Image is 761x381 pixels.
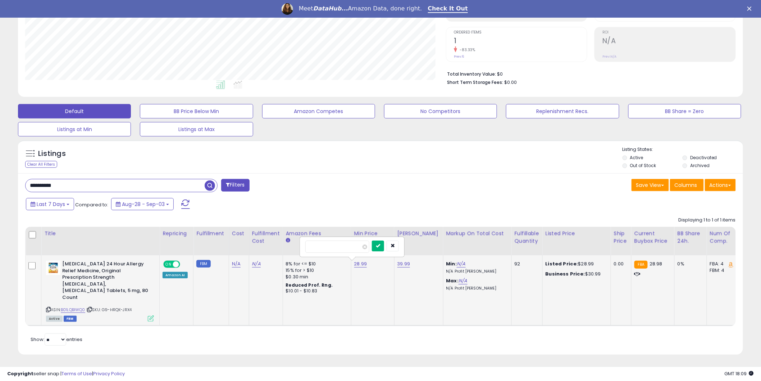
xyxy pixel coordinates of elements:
[46,261,60,275] img: 41YdS2+zAiL._SL40_.jpg
[179,261,191,268] span: OFF
[459,277,467,284] a: N/A
[64,316,77,322] span: FBM
[286,288,346,294] div: $10.01 - $10.83
[546,271,605,277] div: $30.99
[670,179,704,191] button: Columns
[506,104,619,118] button: Replenishment Recs.
[163,230,190,237] div: Repricing
[454,54,464,59] small: Prev: 6
[61,307,85,313] a: B01LQBIWQ0
[614,230,628,245] div: Ship Price
[515,230,539,245] div: Fulfillable Quantity
[457,260,465,268] a: N/A
[675,181,697,189] span: Columns
[86,307,132,313] span: | SKU: G9-HRQK-JRX4
[25,161,57,168] div: Clear All Filters
[454,31,587,35] span: Ordered Items
[602,37,735,46] h2: N/A
[725,370,754,377] span: 2025-09-11 18:09 GMT
[678,261,701,267] div: 0%
[7,370,33,377] strong: Copyright
[504,79,517,86] span: $0.00
[546,260,578,267] b: Listed Price:
[634,230,671,245] div: Current Buybox Price
[196,230,225,237] div: Fulfillment
[446,277,459,284] b: Max:
[454,37,587,46] h2: 1
[38,149,66,159] h5: Listings
[93,370,125,377] a: Privacy Policy
[354,260,367,268] a: 28.99
[286,282,333,288] b: Reduced Prof. Rng.
[428,5,468,13] a: Check It Out
[18,122,131,136] button: Listings at Min
[614,261,626,267] div: 0.00
[630,154,643,161] label: Active
[447,71,496,77] b: Total Inventory Value:
[710,230,736,245] div: Num of Comp.
[252,230,280,245] div: Fulfillment Cost
[602,54,616,59] small: Prev: N/A
[515,261,537,267] div: 92
[31,336,82,343] span: Show: entries
[111,198,174,210] button: Aug-28 - Sep-03
[397,260,410,268] a: 39.99
[447,69,730,78] li: $0
[546,270,585,277] b: Business Price:
[443,227,511,255] th: The percentage added to the cost of goods (COGS) that forms the calculator for Min & Max prices.
[710,267,734,274] div: FBM: 4
[221,179,249,192] button: Filters
[632,179,669,191] button: Save View
[26,198,74,210] button: Last 7 Days
[44,230,156,237] div: Title
[163,272,188,278] div: Amazon AI
[164,261,173,268] span: ON
[447,79,503,85] b: Short Term Storage Fees:
[446,286,506,291] p: N/A Profit [PERSON_NAME]
[252,260,261,268] a: N/A
[634,261,648,269] small: FBA
[650,260,662,267] span: 28.98
[446,269,506,274] p: N/A Profit [PERSON_NAME]
[122,201,165,208] span: Aug-28 - Sep-03
[262,104,375,118] button: Amazon Competes
[18,104,131,118] button: Default
[354,230,391,237] div: Min Price
[46,316,63,322] span: All listings currently available for purchase on Amazon
[602,31,735,35] span: ROI
[384,104,497,118] button: No Competitors
[705,179,736,191] button: Actions
[299,5,422,12] div: Meet Amazon Data, done right.
[678,230,704,245] div: BB Share 24h.
[75,201,108,208] span: Compared to:
[446,260,457,267] b: Min:
[286,261,346,267] div: 8% for <= $10
[140,104,253,118] button: BB Price Below Min
[286,267,346,274] div: 15% for > $10
[46,261,154,321] div: ASIN:
[282,3,293,15] img: Profile image for Georgie
[37,201,65,208] span: Last 7 Days
[747,6,755,11] div: Close
[546,261,605,267] div: $28.99
[62,261,150,302] b: [MEDICAL_DATA] 24 Hour Allergy Relief Medicine, Original Prescription Strength [MEDICAL_DATA], [M...
[623,146,743,153] p: Listing States:
[628,104,741,118] button: BB Share = Zero
[397,230,440,237] div: [PERSON_NAME]
[546,230,608,237] div: Listed Price
[286,274,346,280] div: $0.30 min
[313,5,348,12] i: DataHub...
[196,260,210,268] small: FBM
[457,47,475,53] small: -83.33%
[7,371,125,377] div: seller snap | |
[679,217,736,224] div: Displaying 1 to 1 of 1 items
[286,230,348,237] div: Amazon Fees
[140,122,253,136] button: Listings at Max
[61,370,92,377] a: Terms of Use
[630,162,656,169] label: Out of Stock
[446,230,509,237] div: Markup on Total Cost
[232,230,246,237] div: Cost
[710,261,734,267] div: FBA: 4
[232,260,241,268] a: N/A
[690,162,710,169] label: Archived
